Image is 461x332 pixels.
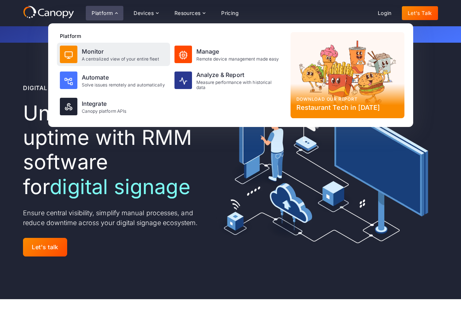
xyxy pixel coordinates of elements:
div: Platform [60,32,285,40]
a: Download our reportRestaurant Tech in [DATE] [291,32,404,118]
a: Analyze & ReportMeasure performance with historical data [172,67,285,93]
div: Download our report [296,96,399,103]
div: Platform [86,6,123,20]
span: digital signage [50,174,190,199]
div: Analyze & Report [196,70,282,79]
div: A centralized view of your entire fleet [82,57,159,62]
div: Integrate [82,99,127,108]
div: Digital Signage [23,84,77,92]
nav: Platform [48,23,413,127]
a: Pricing [215,6,245,20]
a: IntegrateCanopy platform APIs [57,95,170,118]
div: Measure performance with historical data [196,80,282,90]
div: Restaurant Tech in [DATE] [296,103,399,112]
a: Let's Talk [402,6,438,20]
div: Platform [92,11,113,16]
a: AutomateSolve issues remotely and automatically [57,67,170,93]
a: Let's talk [23,238,67,256]
p: Ensure central visibility, simplify manual processes, and reduce downtime across your digital sig... [23,208,198,228]
div: Automate [82,73,165,82]
div: Manage [196,47,279,56]
div: Let's talk [32,244,58,251]
div: Remote device management made easy [196,57,279,62]
div: Devices [134,11,154,16]
div: Solve issues remotely and automatically [82,82,165,88]
a: Login [372,6,397,20]
div: Resources [174,11,201,16]
a: MonitorA centralized view of your entire fleet [57,43,170,66]
div: Monitor [82,47,159,56]
div: Canopy platform APIs [82,109,127,114]
div: Resources [169,6,211,20]
a: ManageRemote device management made easy [172,43,285,66]
h1: Uninterrupted uptime with RMM software for [23,101,198,199]
div: Devices [128,6,164,20]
